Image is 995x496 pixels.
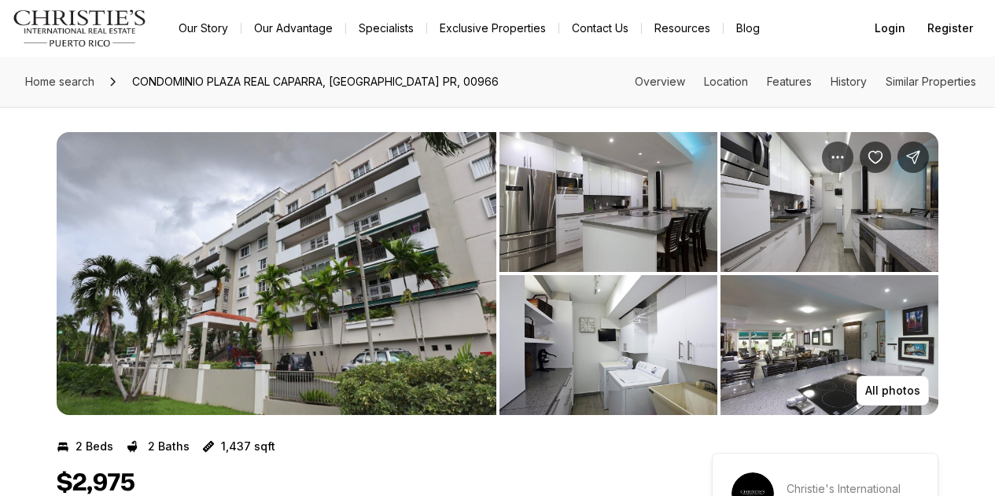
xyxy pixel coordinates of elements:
span: Login [875,22,905,35]
button: View image gallery [499,275,717,415]
a: Blog [724,17,772,39]
a: Home search [19,69,101,94]
li: 2 of 6 [499,132,939,415]
a: Our Story [166,17,241,39]
a: Specialists [346,17,426,39]
a: Skip to: Features [767,75,812,88]
button: Register [918,13,982,44]
button: Property options [822,141,853,173]
p: 2 Baths [148,440,190,453]
button: Share Property: CONDOMINIO PLAZA REAL CAPARRA [897,141,929,173]
p: 1,437 sqft [221,440,275,453]
button: Contact Us [559,17,641,39]
button: View image gallery [57,132,496,415]
a: Skip to: History [831,75,867,88]
li: 1 of 6 [57,132,496,415]
a: Skip to: Overview [635,75,685,88]
button: View image gallery [499,132,717,272]
img: logo [13,9,147,47]
a: Resources [642,17,723,39]
nav: Page section menu [635,75,976,88]
button: Login [865,13,915,44]
a: Our Advantage [241,17,345,39]
span: CONDOMINIO PLAZA REAL CAPARRA, [GEOGRAPHIC_DATA] PR, 00966 [126,69,505,94]
div: Listing Photos [57,132,938,415]
span: Home search [25,75,94,88]
button: View image gallery [720,275,938,415]
a: Exclusive Properties [427,17,558,39]
span: Register [927,22,973,35]
p: 2 Beds [76,440,113,453]
button: View image gallery [720,132,938,272]
a: Skip to: Similar Properties [886,75,976,88]
a: Skip to: Location [704,75,748,88]
button: Save Property: CONDOMINIO PLAZA REAL CAPARRA [860,141,891,173]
